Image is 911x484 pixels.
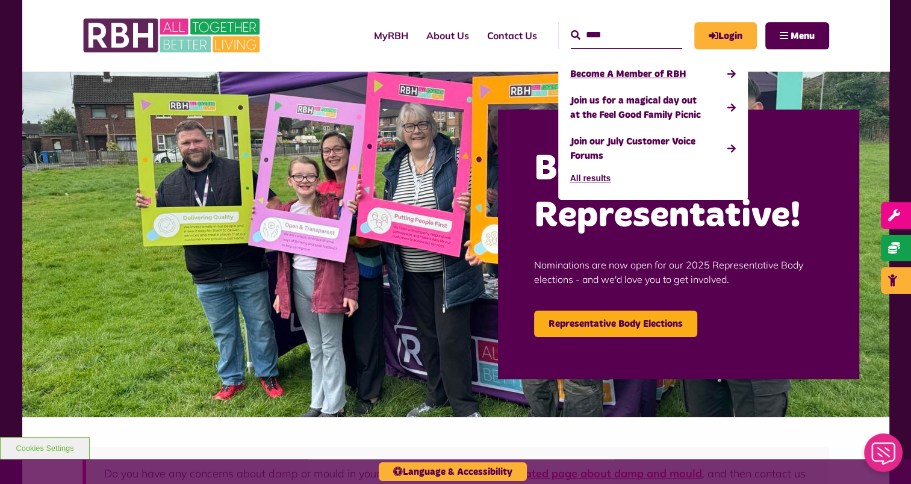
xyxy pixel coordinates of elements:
[765,22,829,49] button: Navigation
[82,12,263,59] img: RBH
[379,462,527,481] button: Language & Accessibility
[570,87,736,128] a: Join us for a magical day out at the Feel Good Family Picnic
[365,19,417,52] a: MyRBH
[534,311,697,337] a: Representative Body Elections
[534,240,823,305] p: Nominations are now open for our 2025 Representative Body elections - and we'd love you to get in...
[22,71,889,417] img: Image (22)
[534,146,823,240] h2: Become a Representative!
[791,31,815,41] span: Menu
[417,19,478,52] a: About Us
[571,22,682,48] input: Search
[570,169,611,188] button: All results
[478,19,546,52] a: Contact Us
[570,61,736,87] a: Become A Member of RBH
[694,22,757,49] a: MyRBH
[570,128,736,169] a: Join our July Customer Voice Forums
[857,430,911,484] iframe: Netcall Web Assistant for live chat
